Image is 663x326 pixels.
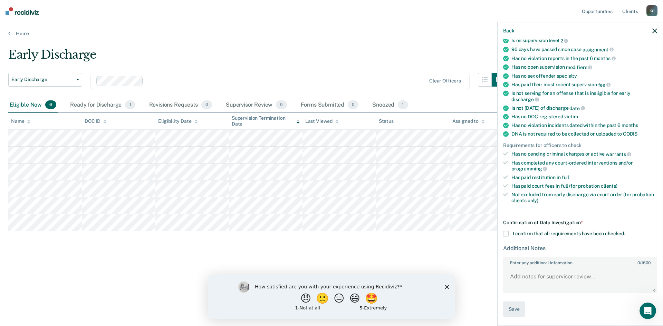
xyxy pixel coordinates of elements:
div: Has paid their most recent supervision [511,81,657,88]
span: 6 [45,100,56,109]
div: Assigned to [452,118,485,124]
span: months [622,122,638,128]
div: Has paid restitution in [511,175,657,180]
div: Has no pending criminal charges or active [511,151,657,157]
span: Early Discharge [11,77,74,82]
div: Early Discharge [8,48,506,67]
div: Has no sex offender [511,73,657,79]
button: Back [503,28,514,33]
span: 0 [201,100,212,109]
label: Enter any additional information [504,258,656,265]
span: / 1600 [637,260,650,265]
iframe: Intercom live chat [640,303,656,319]
span: months [594,56,616,61]
a: Home [8,30,655,37]
div: Clear officers [429,78,461,84]
div: Forms Submitted [299,98,360,113]
div: Name [11,118,30,124]
span: CODIS [623,131,637,137]
div: Supervision Termination Date [232,115,300,127]
div: Is not [DATE] of discharge [511,105,657,111]
span: fee [598,82,611,87]
span: 1 [125,100,135,109]
span: 0 [637,260,640,265]
div: Requirements for officers to check [503,142,657,148]
div: Status [379,118,394,124]
div: Has no open supervision [511,64,657,70]
div: Eligibility Date [158,118,198,124]
span: warrants [606,151,631,157]
span: full [562,175,569,180]
button: Save [503,302,525,317]
span: 0 [348,100,358,109]
div: Is on supervision level [511,38,657,44]
div: Has no DOC-registered [511,114,657,120]
span: programming [511,166,547,171]
div: Ready for Discharge [69,98,136,113]
span: 1 [398,100,408,109]
div: Is not serving for an offense that is ineligible for early [511,90,657,102]
div: Has completed any court-ordered interventions and/or [511,160,657,171]
div: Not excluded from early discharge via court order (for probation clients [511,191,657,203]
span: 0 [276,100,287,109]
div: Confirmation of Data Investigation [503,220,657,226]
span: I confirm that all requirements have been checked. [513,231,625,236]
span: victim [564,114,578,119]
div: Last Viewed [305,118,339,124]
div: Has no violation reports in the past 6 [511,55,657,61]
iframe: Survey by Kim from Recidiviz [208,275,455,319]
span: date [569,105,585,111]
span: clients) [601,183,617,188]
span: modifiers [566,64,593,70]
div: K O [646,5,657,16]
div: Has paid court fees in full (for probation [511,183,657,189]
div: Has no violation incidents dated within the past 6 [511,122,657,128]
div: 90 days have passed since case [511,46,657,52]
div: Revisions Requests [148,98,213,113]
div: Eligible Now [8,98,58,113]
span: only) [528,197,538,203]
img: Recidiviz [6,7,39,15]
span: discharge [511,96,539,102]
span: specialty [557,73,577,78]
div: Snoozed [371,98,409,113]
span: 2 [560,38,568,43]
div: Supervisor Review [224,98,288,113]
div: DNA is not required to be collected or uploaded to [511,131,657,137]
div: Additional Notes [503,245,657,251]
div: DOC ID [85,118,107,124]
span: assignment [583,47,614,52]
